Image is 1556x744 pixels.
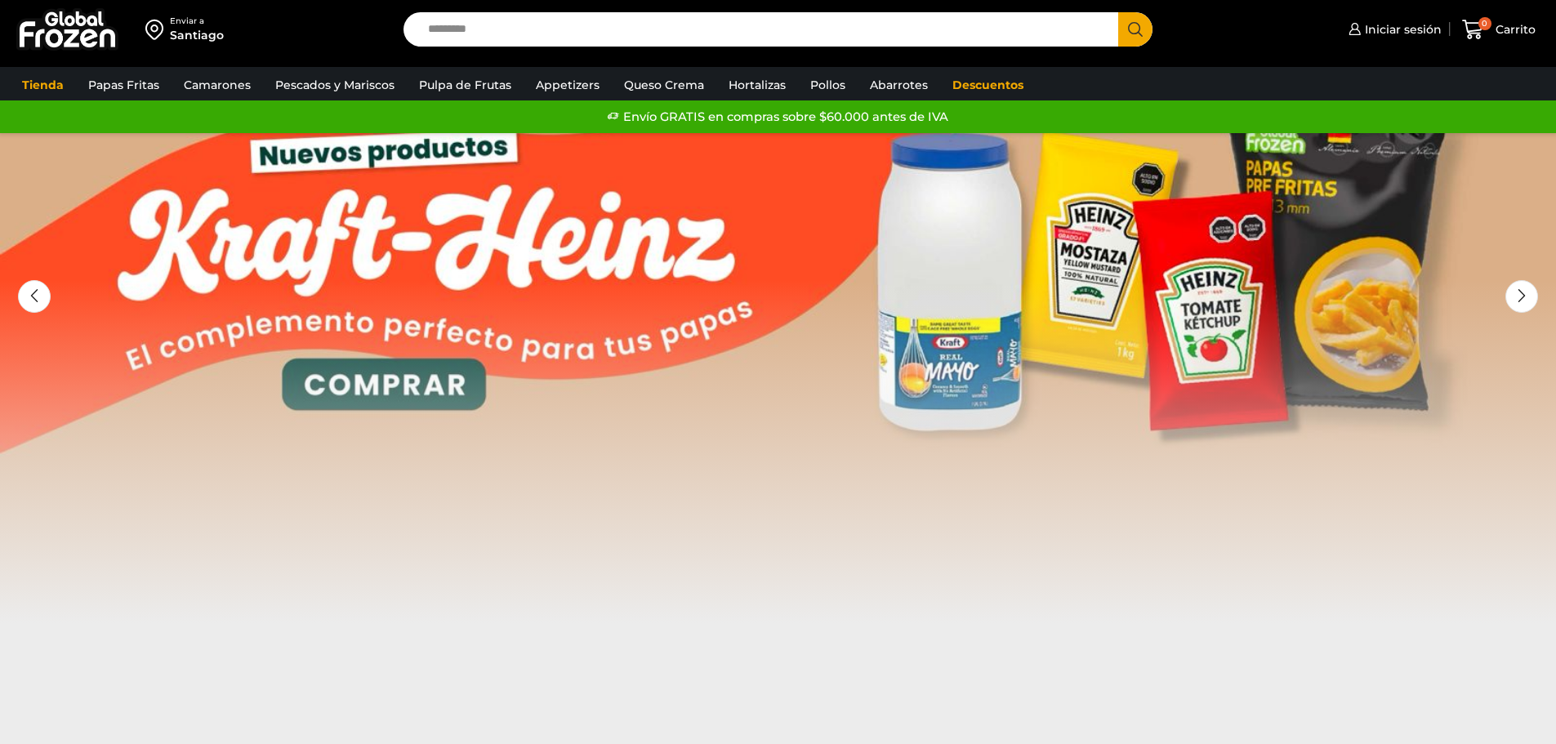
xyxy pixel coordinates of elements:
a: Iniciar sesión [1344,13,1442,46]
a: Hortalizas [720,69,794,100]
img: address-field-icon.svg [145,16,170,43]
div: Santiago [170,27,224,43]
a: Queso Crema [616,69,712,100]
a: Pulpa de Frutas [411,69,519,100]
a: Papas Fritas [80,69,167,100]
a: Tienda [14,69,72,100]
span: 0 [1478,17,1491,30]
a: Appetizers [528,69,608,100]
span: Iniciar sesión [1361,21,1442,38]
a: Abarrotes [862,69,936,100]
a: 0 Carrito [1458,11,1540,49]
div: Enviar a [170,16,224,27]
a: Pescados y Mariscos [267,69,403,100]
button: Search button [1118,12,1153,47]
a: Camarones [176,69,259,100]
a: Pollos [802,69,854,100]
span: Carrito [1491,21,1536,38]
a: Descuentos [944,69,1032,100]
